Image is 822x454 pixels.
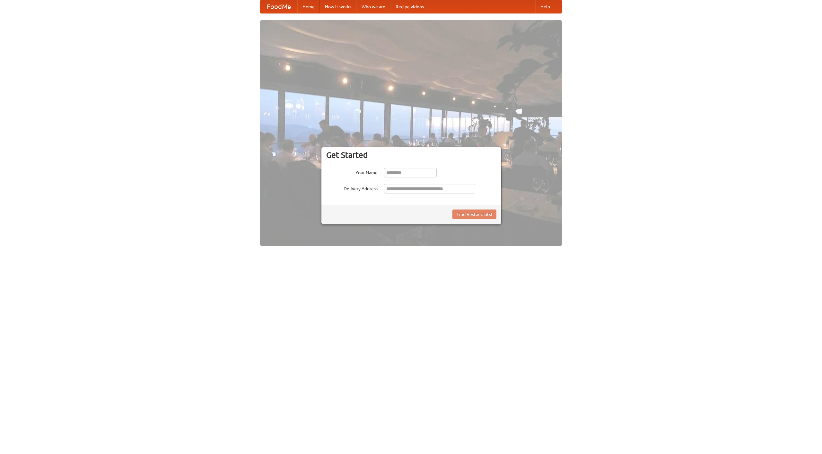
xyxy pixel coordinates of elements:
label: Your Name [326,168,378,176]
a: Recipe videos [390,0,429,13]
a: Home [297,0,320,13]
button: Find Restaurants! [452,210,496,219]
a: How it works [320,0,356,13]
h3: Get Started [326,150,496,160]
a: Help [535,0,555,13]
label: Delivery Address [326,184,378,192]
a: FoodMe [260,0,297,13]
a: Who we are [356,0,390,13]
